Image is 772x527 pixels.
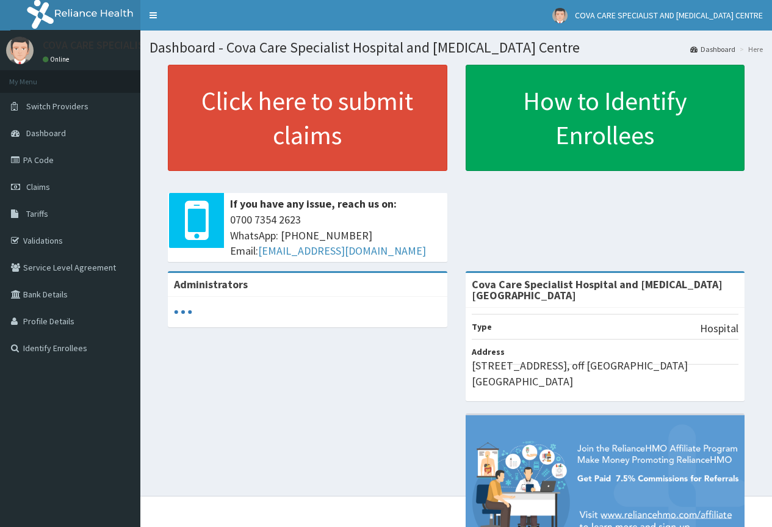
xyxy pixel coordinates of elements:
[472,346,505,357] b: Address
[43,40,295,51] p: COVA CARE SPECIALIST AND [MEDICAL_DATA] CENTRE
[690,44,735,54] a: Dashboard
[472,321,492,332] b: Type
[575,10,763,21] span: COVA CARE SPECIALIST AND [MEDICAL_DATA] CENTRE
[26,128,66,139] span: Dashboard
[700,321,738,336] p: Hospital
[737,44,763,54] li: Here
[174,277,248,291] b: Administrators
[150,40,763,56] h1: Dashboard - Cova Care Specialist Hospital and [MEDICAL_DATA] Centre
[26,208,48,219] span: Tariffs
[174,303,192,321] svg: audio-loading
[43,55,72,64] a: Online
[168,65,447,171] a: Click here to submit claims
[26,101,88,112] span: Switch Providers
[258,244,426,258] a: [EMAIL_ADDRESS][DOMAIN_NAME]
[26,181,50,192] span: Claims
[472,277,723,302] strong: Cova Care Specialist Hospital and [MEDICAL_DATA][GEOGRAPHIC_DATA]
[472,358,739,389] p: [STREET_ADDRESS], off [GEOGRAPHIC_DATA] [GEOGRAPHIC_DATA]
[552,8,568,23] img: User Image
[6,37,34,64] img: User Image
[230,197,397,211] b: If you have any issue, reach us on:
[230,212,441,259] span: 0700 7354 2623 WhatsApp: [PHONE_NUMBER] Email:
[466,65,745,171] a: How to Identify Enrollees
